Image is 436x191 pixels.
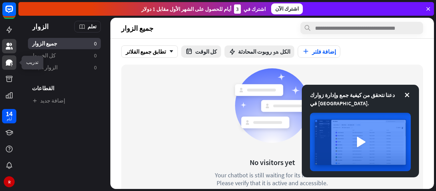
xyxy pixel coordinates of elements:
div: 3 [234,4,241,14]
span: جميع الزوار [121,24,153,32]
span: تعلم [88,23,96,30]
div: أيام [7,117,12,122]
a: إضافة جديد [28,95,101,106]
div: No visitors yet [250,158,295,167]
aside: 0 [94,52,97,59]
span: كل الخيوط [32,52,56,59]
div: دعنا نتحقق من كيفية جمع وإدارة زوارك في [GEOGRAPHIC_DATA]. [310,91,411,107]
div: اشترك الآن [271,3,303,14]
div: 14 [6,111,13,117]
span: روبوت المحادثة [238,48,272,55]
img: صورة [310,113,411,171]
button: Open LiveChat chat widget [5,3,26,23]
span: جميع الزوار [32,40,57,47]
a: 14 أيام [2,109,16,123]
aside: 0 [94,40,97,47]
span: الزوار [32,23,49,30]
div: Your chatbot is still waiting for its first visitor. Please verify that it is active and accessible. [202,171,342,187]
button: كل الوقت [181,45,221,58]
a: الزوار الجدد 0 [28,62,101,73]
span: الزوار الجدد [32,64,58,71]
span: هو [273,48,279,55]
div: تطابق جميع الفلاتر [121,45,178,58]
span: الكل [280,48,290,55]
i: arrow_down [166,50,173,54]
div: R [4,176,15,187]
aside: 0 [94,64,97,71]
div: اشترك في أيام للحصول على الشهر الأول مقابل 1 دولار [141,4,266,14]
a: كل الخيوط 0 [28,50,101,61]
h3: القطاعات [28,85,101,92]
button: إضافة فلتر [298,45,340,58]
